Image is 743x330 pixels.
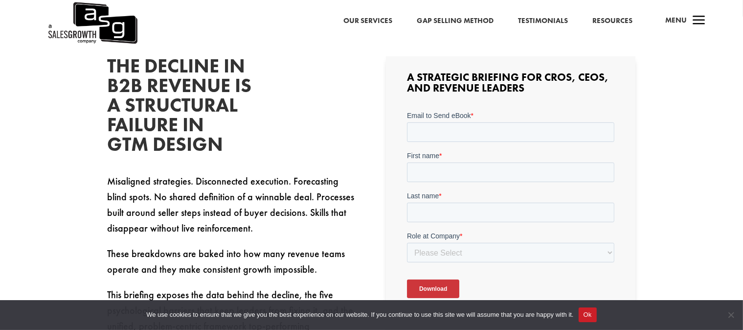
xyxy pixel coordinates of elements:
[146,310,573,320] span: We use cookies to ensure that we give you the best experience on our website. If you continue to ...
[343,15,392,27] a: Our Services
[108,56,254,159] h2: The Decline in B2B Revenue Is a Structural Failure in GTM Design
[665,15,687,25] span: Menu
[108,246,357,287] p: These breakdowns are baked into how many revenue teams operate and they make consistent growth im...
[407,72,614,98] h3: A Strategic Briefing for CROs, CEOs, and Revenue Leaders
[108,173,357,246] p: Misaligned strategies. Disconnected execution. Forecasting blind spots. No shared definition of a...
[592,15,632,27] a: Resources
[518,15,568,27] a: Testimonials
[726,310,736,320] span: No
[579,307,597,322] button: Ok
[689,11,709,31] span: a
[407,111,614,315] iframe: Form 0
[417,15,494,27] a: Gap Selling Method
